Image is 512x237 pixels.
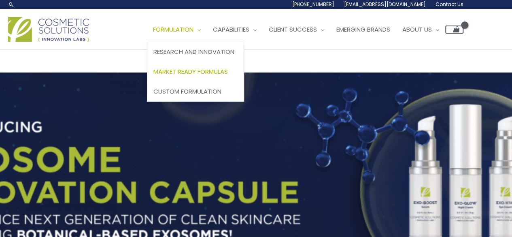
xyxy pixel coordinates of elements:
a: Market Ready Formulas [147,62,244,82]
span: Client Success [269,25,317,34]
a: Formulation [147,17,207,42]
span: [PHONE_NUMBER] [292,1,334,8]
span: Formulation [153,25,193,34]
img: Cosmetic Solutions Logo [8,17,89,42]
a: Client Success [263,17,330,42]
a: Emerging Brands [330,17,396,42]
span: Custom Formulation [153,87,221,96]
a: Research and Innovation [147,42,244,62]
span: Research and Innovation [153,47,234,56]
a: Capabilities [207,17,263,42]
a: Custom Formulation [147,81,244,101]
span: Capabilities [213,25,249,34]
span: [EMAIL_ADDRESS][DOMAIN_NAME] [344,1,426,8]
span: Market Ready Formulas [153,67,228,76]
a: About Us [396,17,445,42]
span: About Us [402,25,432,34]
nav: Site Navigation [141,17,463,42]
span: Emerging Brands [336,25,390,34]
a: View Shopping Cart, empty [445,26,463,34]
a: Search icon link [8,1,15,8]
span: Contact Us [436,1,463,8]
